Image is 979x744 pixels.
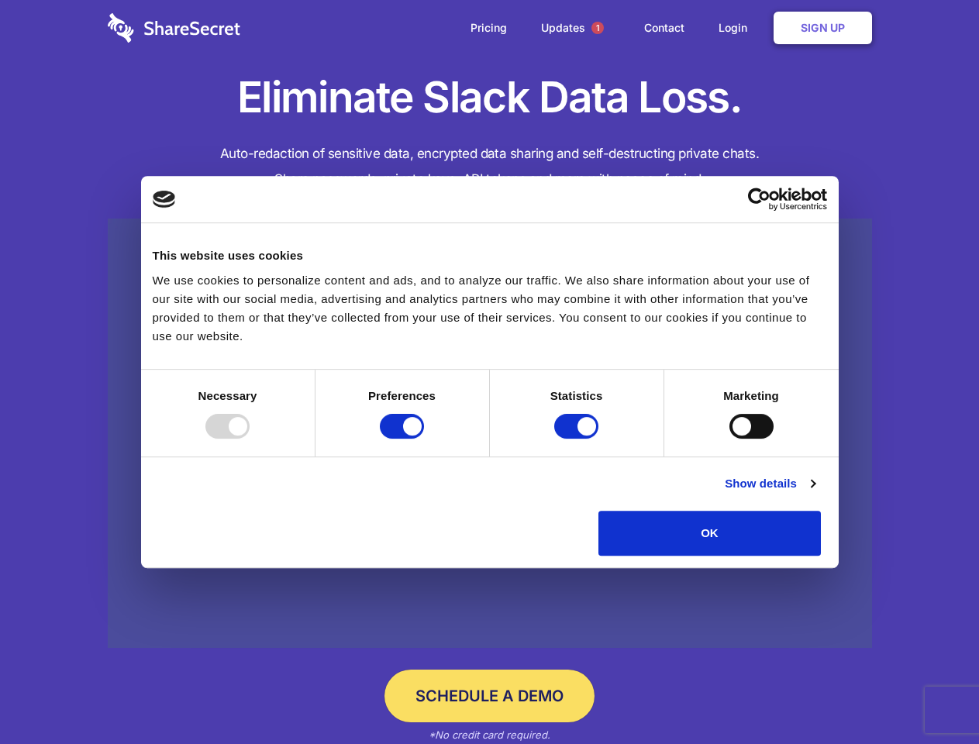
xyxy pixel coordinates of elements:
div: This website uses cookies [153,246,827,265]
a: Wistia video thumbnail [108,219,872,649]
h1: Eliminate Slack Data Loss. [108,70,872,126]
a: Usercentrics Cookiebot - opens in a new window [691,188,827,211]
span: 1 [591,22,604,34]
strong: Statistics [550,389,603,402]
a: Sign Up [774,12,872,44]
strong: Necessary [198,389,257,402]
em: *No credit card required. [429,728,550,741]
a: Show details [725,474,815,493]
h4: Auto-redaction of sensitive data, encrypted data sharing and self-destructing private chats. Shar... [108,141,872,192]
strong: Preferences [368,389,436,402]
img: logo [153,191,176,208]
a: Schedule a Demo [384,670,595,722]
div: We use cookies to personalize content and ads, and to analyze our traffic. We also share informat... [153,271,827,346]
a: Contact [629,4,700,52]
a: Login [703,4,770,52]
button: OK [598,511,821,556]
a: Pricing [455,4,522,52]
img: logo-wordmark-white-trans-d4663122ce5f474addd5e946df7df03e33cb6a1c49d2221995e7729f52c070b2.svg [108,13,240,43]
strong: Marketing [723,389,779,402]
